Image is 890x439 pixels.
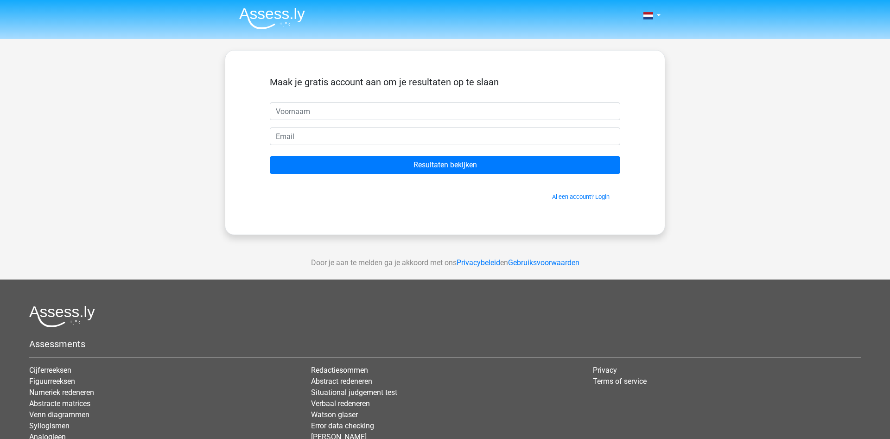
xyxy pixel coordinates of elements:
input: Resultaten bekijken [270,156,620,174]
h5: Maak je gratis account aan om je resultaten op te slaan [270,76,620,88]
a: Abstracte matrices [29,399,90,408]
h5: Assessments [29,338,861,350]
a: Terms of service [593,377,647,386]
a: Privacy [593,366,617,375]
a: Syllogismen [29,421,70,430]
a: Error data checking [311,421,374,430]
img: Assessly logo [29,305,95,327]
a: Watson glaser [311,410,358,419]
input: Voornaam [270,102,620,120]
a: Privacybeleid [457,258,500,267]
a: Cijferreeksen [29,366,71,375]
a: Venn diagrammen [29,410,89,419]
a: Abstract redeneren [311,377,372,386]
a: Situational judgement test [311,388,397,397]
a: Verbaal redeneren [311,399,370,408]
img: Assessly [239,7,305,29]
a: Figuurreeksen [29,377,75,386]
a: Gebruiksvoorwaarden [508,258,579,267]
a: Redactiesommen [311,366,368,375]
input: Email [270,127,620,145]
a: Al een account? Login [552,193,610,200]
a: Numeriek redeneren [29,388,94,397]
